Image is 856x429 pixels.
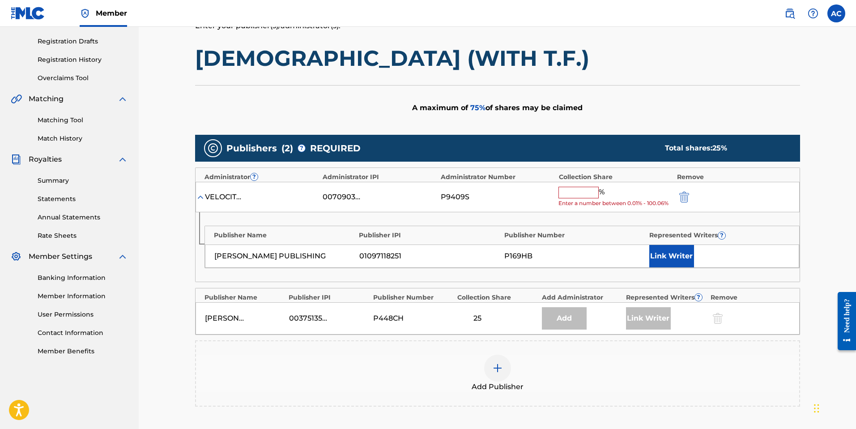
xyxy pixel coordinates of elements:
a: Public Search [781,4,799,22]
div: Remove [677,172,791,182]
a: Overclaims Tool [38,73,128,83]
img: expand [117,94,128,104]
div: Total shares: [665,143,782,154]
img: add [492,363,503,373]
div: Collection Share [457,293,537,302]
span: ? [718,232,725,239]
div: Publisher IPI [359,231,500,240]
img: Matching [11,94,22,104]
span: ? [251,173,258,180]
a: Contact Information [38,328,128,338]
div: Publisher IPI [289,293,369,302]
span: Royalties [29,154,62,165]
a: User Permissions [38,310,128,319]
span: 25 % [712,144,727,152]
div: 01097118251 [359,251,500,262]
span: Member Settings [29,251,92,262]
div: User Menu [827,4,845,22]
span: 75 % [470,103,485,112]
span: Enter a number between 0.01% - 100.06% [558,199,672,207]
span: ? [695,294,702,301]
a: Annual Statements [38,213,128,222]
span: REQUIRED [310,142,361,155]
a: Banking Information [38,273,128,283]
div: Publisher Name [214,231,355,240]
div: Remove [711,293,791,302]
div: Administrator IPI [323,172,436,182]
a: Matching Tool [38,116,128,125]
img: 12a2ab48e56ec057fbd8.svg [679,192,689,202]
div: [PERSON_NAME] PUBLISHING [214,251,355,262]
div: Administrator Number [441,172,554,182]
div: Help [804,4,822,22]
img: Top Rightsholder [80,8,90,19]
span: Matching [29,94,64,104]
h1: [DEMOGRAPHIC_DATA] (WITH T.F.) [195,45,800,72]
img: help [808,8,818,19]
div: Represented Writers [626,293,706,302]
button: Link Writer [649,245,694,267]
a: Registration History [38,55,128,64]
a: Summary [38,176,128,185]
div: Collection Share [559,172,673,182]
span: ( 2 ) [281,142,293,155]
div: Publisher Name [204,293,285,302]
img: expand-cell-toggle [196,193,205,202]
img: publishers [208,143,218,154]
span: % [599,187,607,198]
img: MLC Logo [11,7,45,20]
a: Rate Sheets [38,231,128,240]
img: expand [117,251,128,262]
iframe: Resource Center [831,285,856,357]
span: Member [96,8,127,18]
div: Administrator [204,172,318,182]
a: Match History [38,134,128,143]
div: Publisher Number [504,231,645,240]
a: Statements [38,194,128,204]
div: A maximum of of shares may be claimed [195,85,800,130]
a: Member Information [38,292,128,301]
img: Member Settings [11,251,21,262]
iframe: Chat Widget [811,386,856,429]
span: Add Publisher [472,382,524,392]
div: Add Administrator [542,293,622,302]
span: Publishers [226,142,277,155]
span: ? [298,145,305,152]
a: Registration Drafts [38,37,128,46]
div: Represented Writers [649,231,790,240]
div: P169HB [504,251,645,262]
div: Drag [814,395,819,422]
div: Publisher Number [373,293,453,302]
img: Royalties [11,154,21,165]
a: Member Benefits [38,347,128,356]
img: expand [117,154,128,165]
img: search [784,8,795,19]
